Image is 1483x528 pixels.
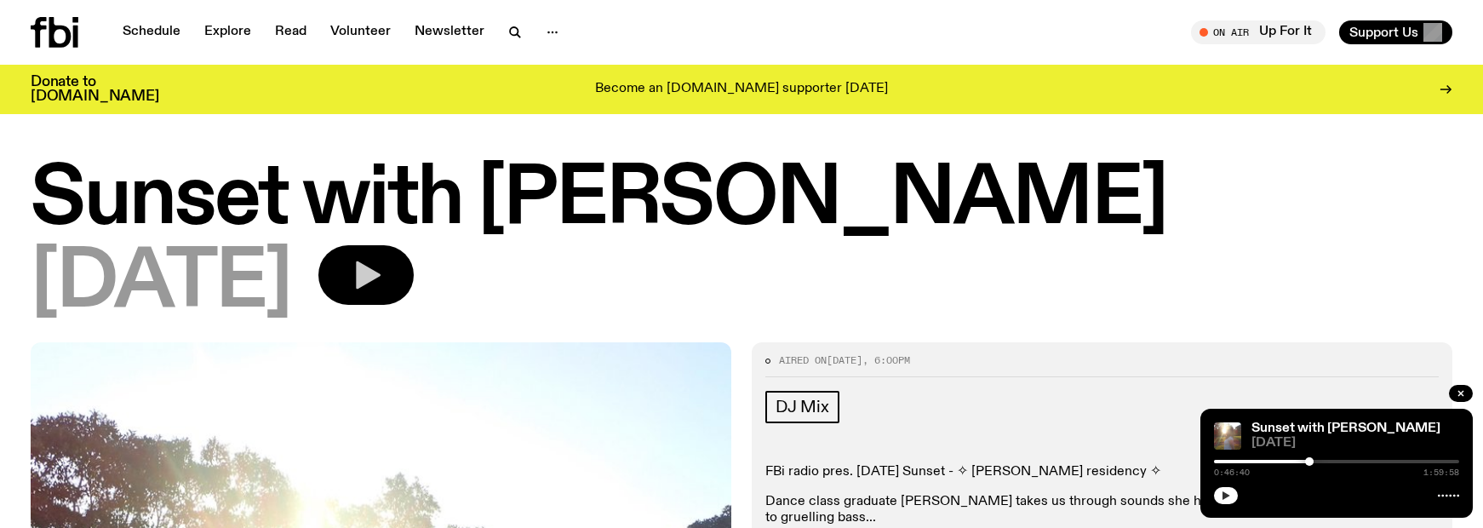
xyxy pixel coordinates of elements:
a: Newsletter [404,20,495,44]
p: FBi radio pres. [DATE] Sunset - ✧ [PERSON_NAME] residency ✧ [765,464,1439,480]
button: Support Us [1339,20,1452,44]
a: Explore [194,20,261,44]
span: , 6:00pm [862,353,910,367]
span: 1:59:58 [1423,468,1459,477]
a: Volunteer [320,20,401,44]
a: Read [265,20,317,44]
span: Aired on [779,353,827,367]
p: Dance class graduate [PERSON_NAME] takes us through sounds she holds close from ambient soundscap... [765,494,1439,526]
a: Schedule [112,20,191,44]
span: DJ Mix [776,398,829,416]
span: [DATE] [827,353,862,367]
h1: Sunset with [PERSON_NAME] [31,162,1452,238]
a: DJ Mix [765,391,839,423]
p: Become an [DOMAIN_NAME] supporter [DATE] [595,82,888,97]
span: [DATE] [31,245,291,322]
h3: Donate to [DOMAIN_NAME] [31,75,159,104]
span: 0:46:40 [1214,468,1250,477]
span: Support Us [1349,25,1418,40]
a: Sunset with [PERSON_NAME] [1251,422,1440,435]
span: [DATE] [1251,437,1459,450]
button: On AirUp For It [1191,20,1326,44]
